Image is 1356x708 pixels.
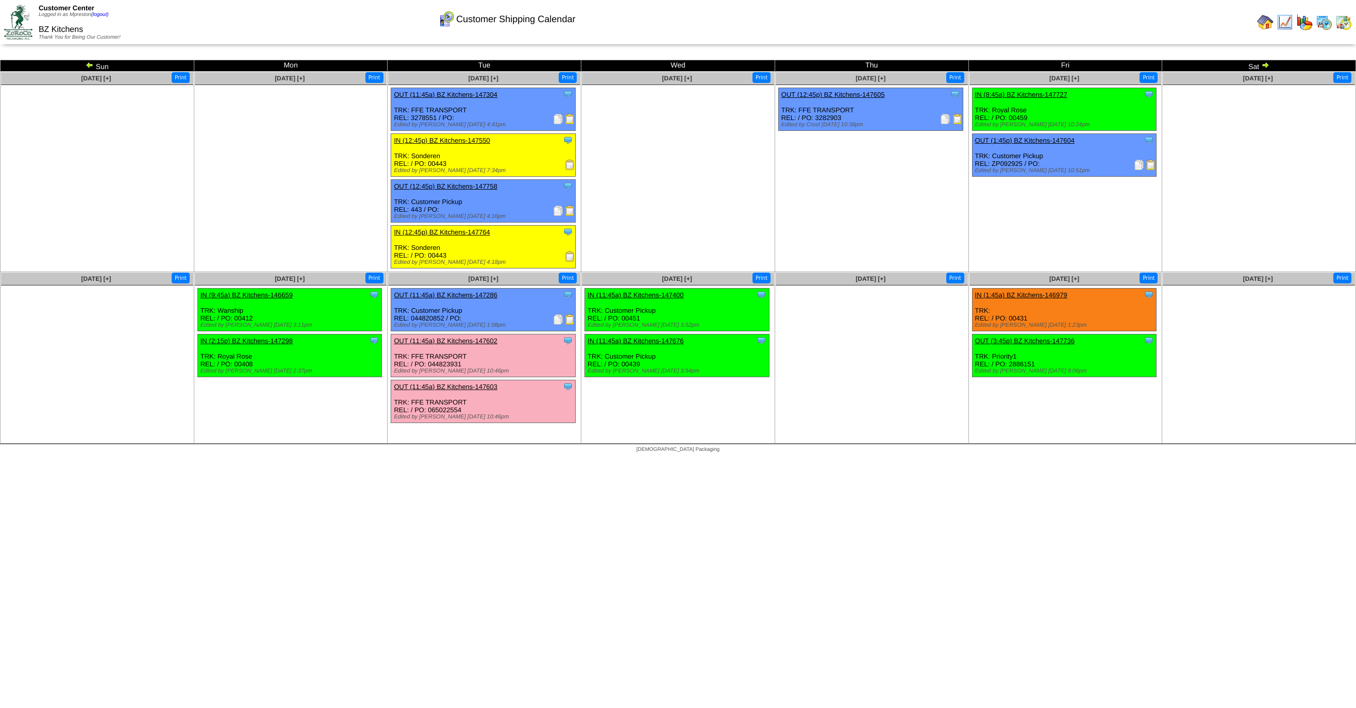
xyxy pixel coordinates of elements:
[394,182,497,190] a: OUT (12:45p) BZ Kitchens-147758
[781,122,963,128] div: Edited by Crost [DATE] 10:38pm
[756,290,766,300] img: Tooltip
[1049,275,1079,282] span: [DATE] [+]
[275,275,305,282] a: [DATE] [+]
[553,206,563,216] img: Packing Slip
[1261,61,1269,69] img: arrowright.gif
[394,91,497,98] a: OUT (11:45a) BZ Kitchens-147304
[394,368,575,374] div: Edited by [PERSON_NAME] [DATE] 10:46pm
[662,275,692,282] span: [DATE] [+]
[394,167,575,174] div: Edited by [PERSON_NAME] [DATE] 7:34pm
[975,322,1157,328] div: Edited by [PERSON_NAME] [DATE] 1:23pm
[588,368,769,374] div: Edited by [PERSON_NAME] [DATE] 3:54pm
[588,337,683,345] a: IN (11:45a) BZ Kitchens-147676
[1162,60,1356,72] td: Sat
[394,414,575,420] div: Edited by [PERSON_NAME] [DATE] 10:46pm
[972,88,1157,131] div: TRK: Royal Rose REL: / PO: 00459
[1333,273,1351,283] button: Print
[197,289,382,331] div: TRK: Wanship REL: / PO: 00412
[1316,14,1332,30] img: calendarprod.gif
[394,322,575,328] div: Edited by [PERSON_NAME] [DATE] 1:08pm
[553,314,563,325] img: Packing Slip
[438,11,455,27] img: calendarcustomer.gif
[394,291,497,299] a: OUT (11:45a) BZ Kitchens-147286
[581,60,775,72] td: Wed
[369,290,379,300] img: Tooltip
[86,61,94,69] img: arrowleft.gif
[637,447,719,452] span: [DEMOGRAPHIC_DATA] Packaging
[1335,14,1352,30] img: calendarinout.gif
[172,273,190,283] button: Print
[565,251,575,262] img: Receiving Document
[394,383,497,391] a: OUT (11:45a) BZ Kitchens-147603
[200,368,382,374] div: Edited by [PERSON_NAME] [DATE] 2:37pm
[1243,75,1273,82] a: [DATE] [+]
[391,289,576,331] div: TRK: Customer Pickup REL: 044820852 / PO:
[39,12,109,18] span: Logged in as Mpreston
[39,35,121,40] span: Thank You for Being Our Customer!
[588,322,769,328] div: Edited by [PERSON_NAME] [DATE] 3:52pm
[391,180,576,223] div: TRK: Customer Pickup REL: 443 / PO:
[588,291,683,299] a: IN (11:45a) BZ Kitchens-147400
[563,227,573,237] img: Tooltip
[200,337,293,345] a: IN (2:15p) BZ Kitchens-147298
[559,72,577,83] button: Print
[563,89,573,99] img: Tooltip
[1333,72,1351,83] button: Print
[950,89,960,99] img: Tooltip
[565,160,575,170] img: Receiving Document
[391,226,576,268] div: TRK: Sonderen REL: / PO: 00443
[394,122,575,128] div: Edited by [PERSON_NAME] [DATE] 4:41pm
[456,14,575,25] span: Customer Shipping Calendar
[778,88,963,131] div: TRK: FFE TRANSPORT REL: / PO: 3282903
[81,275,111,282] a: [DATE] [+]
[972,334,1157,377] div: TRK: Priority1 REL: / PO: 2886151
[39,4,94,12] span: Customer Center
[1134,160,1144,170] img: Packing Slip
[553,114,563,124] img: Packing Slip
[1146,160,1156,170] img: Bill of Lading
[563,381,573,392] img: Tooltip
[1049,75,1079,82] a: [DATE] [+]
[1140,273,1158,283] button: Print
[1144,290,1154,300] img: Tooltip
[394,213,575,220] div: Edited by [PERSON_NAME] [DATE] 4:16pm
[975,91,1067,98] a: IN (8:45a) BZ Kitchens-147727
[1140,72,1158,83] button: Print
[172,72,190,83] button: Print
[752,273,771,283] button: Print
[856,75,885,82] a: [DATE] [+]
[563,290,573,300] img: Tooltip
[563,335,573,346] img: Tooltip
[975,368,1157,374] div: Edited by [PERSON_NAME] [DATE] 8:06pm
[946,273,964,283] button: Print
[968,60,1162,72] td: Fri
[565,114,575,124] img: Bill of Lading
[781,91,885,98] a: OUT (12:45p) BZ Kitchens-147605
[394,259,575,265] div: Edited by [PERSON_NAME] [DATE] 4:18pm
[752,72,771,83] button: Print
[585,334,769,377] div: TRK: Customer Pickup REL: / PO: 00439
[975,291,1067,299] a: IN (1:45a) BZ Kitchens-146979
[559,273,577,283] button: Print
[1243,275,1273,282] a: [DATE] [+]
[946,72,964,83] button: Print
[940,114,950,124] img: Packing Slip
[563,181,573,191] img: Tooltip
[4,5,32,39] img: ZoRoCo_Logo(Green%26Foil)%20jpg.webp
[365,273,383,283] button: Print
[1277,14,1293,30] img: line_graph.gif
[468,275,498,282] a: [DATE] [+]
[391,334,576,377] div: TRK: FFE TRANSPORT REL: / PO: 044823931
[394,337,497,345] a: OUT (11:45a) BZ Kitchens-147602
[563,135,573,145] img: Tooltip
[585,289,769,331] div: TRK: Customer Pickup REL: / PO: 00451
[1144,135,1154,145] img: Tooltip
[565,206,575,216] img: Bill of Lading
[856,275,885,282] span: [DATE] [+]
[975,167,1157,174] div: Edited by [PERSON_NAME] [DATE] 10:51pm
